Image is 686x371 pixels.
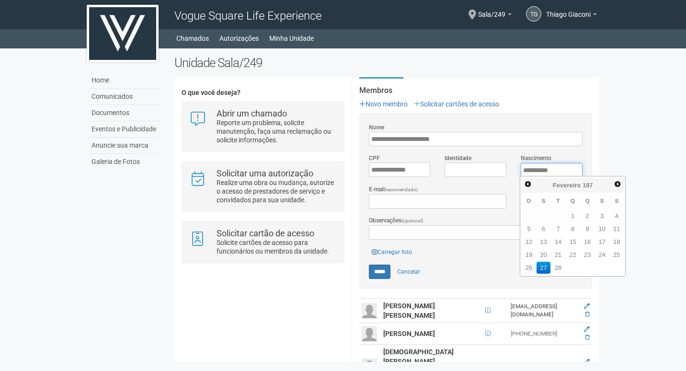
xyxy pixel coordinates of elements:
a: Cancelar [392,265,425,279]
a: Anterior [523,179,534,190]
a: Editar membro [584,326,590,333]
a: Editar membro [584,303,590,310]
a: 16 [581,236,595,248]
a: 15 [566,236,580,248]
a: 3 [595,210,609,222]
a: 22 [566,249,580,261]
span: Próximo [614,180,621,188]
a: Minha Unidade [269,32,314,45]
span: (opcional) [401,218,423,223]
label: Identidade [445,154,471,162]
a: 8 [566,223,580,235]
a: Home [89,72,160,89]
strong: Abrir um chamado [217,108,287,118]
a: 23 [581,249,595,261]
a: 7 [551,223,565,235]
img: user.png [362,326,377,341]
a: 17 [595,236,609,248]
h4: O que você deseja? [182,89,344,96]
span: Quinta [585,197,590,204]
a: Anuncie sua marca [89,138,160,154]
a: Autorizações [219,32,259,45]
a: Sala/249 [478,12,512,20]
a: Excluir membro [585,334,590,341]
a: 11 [610,223,624,235]
label: CPF [369,154,380,162]
a: 25 [610,249,624,261]
a: 12 [522,236,536,248]
span: Sexta [600,197,604,204]
span: Sábado [615,197,618,204]
a: Carregar foto [369,247,415,257]
span: (recomendado) [385,187,418,192]
span: Quarta [571,197,575,204]
img: user.png [362,303,377,318]
a: 10 [595,223,609,235]
strong: Solicitar cartão de acesso [217,228,314,238]
a: Solicitar uma autorização Realize uma obra ou mudança, autorize o acesso de prestadores de serviç... [189,169,336,204]
a: Galeria de Fotos [89,154,160,170]
a: 9 [581,223,595,235]
strong: [PERSON_NAME] [PERSON_NAME] [383,302,435,319]
span: Anterior [524,180,532,188]
img: logo.jpg [87,5,159,62]
span: Thiago Giaconi [546,1,591,18]
a: 5 [522,223,536,235]
a: 26 [522,262,536,274]
span: Fevereiro [553,182,581,189]
a: Eventos e Publicidade [89,121,160,138]
a: Novo membro [359,100,408,108]
a: Thiago Giaconi [546,12,597,20]
label: Nome [369,123,384,132]
a: Abrir um chamado Reporte um problema, solicite manutenção, faça uma reclamação ou solicite inform... [189,109,336,144]
a: 2 [581,210,595,222]
div: [PHONE_NUMBER] [511,330,578,338]
strong: Membros [359,86,592,95]
a: 18 [610,236,624,248]
label: Nascimento [521,154,551,162]
span: Domingo [527,197,531,204]
p: Solicite cartões de acesso para funcionários ou membros da unidade. [217,238,337,255]
label: Observações [369,216,423,225]
a: TG [526,6,541,22]
a: 14 [551,236,565,248]
a: 28 [551,262,565,274]
a: 20 [537,249,550,261]
p: Realize uma obra ou mudança, autorize o acesso de prestadores de serviço e convidados para sua un... [217,178,337,204]
span: 197 [583,182,593,189]
strong: [PERSON_NAME] [383,330,435,337]
div: [EMAIL_ADDRESS][DOMAIN_NAME] [511,302,578,319]
a: Chamados [176,32,209,45]
a: 19 [522,249,536,261]
a: 24 [595,249,609,261]
a: Solicitar cartões de acesso [414,100,499,108]
a: 21 [551,249,565,261]
span: Vogue Square Life Experience [174,9,321,23]
a: 27 [537,262,550,274]
h2: Unidade Sala/249 [174,56,599,70]
strong: Solicitar uma autorização [217,168,313,178]
label: E-mail [369,185,418,194]
a: 13 [537,236,550,248]
p: Reporte um problema, solicite manutenção, faça uma reclamação ou solicite informações. [217,118,337,144]
a: Comunicados [89,89,160,105]
a: Excluir membro [585,311,590,318]
a: Documentos [89,105,160,121]
a: 1 [566,210,580,222]
a: Próximo [612,179,623,190]
span: Terça [557,197,560,204]
a: 4 [610,210,624,222]
a: 6 [537,223,550,235]
span: Sala/249 [478,1,505,18]
a: Editar membro [584,359,590,365]
span: Segunda [542,197,546,204]
a: Solicitar cartão de acesso Solicite cartões de acesso para funcionários ou membros da unidade. [189,229,336,255]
